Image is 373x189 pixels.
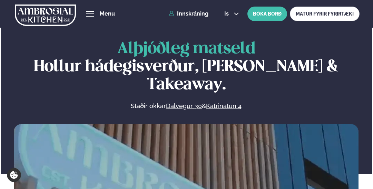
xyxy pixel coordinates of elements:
[247,7,287,21] button: BÓKA BORÐ
[117,41,255,57] span: Alþjóðleg matseld
[56,102,317,110] p: Staðir okkar &
[206,102,242,110] a: Katrinatun 4
[86,10,94,18] button: hamburger
[166,102,202,110] a: Dalvegur 30
[14,40,359,94] h1: Hollur hádegisverður, [PERSON_NAME] & Takeaway.
[7,168,21,182] a: Cookie settings
[224,11,231,17] span: is
[15,1,76,29] img: logo
[290,7,360,21] a: MATUR FYRIR FYRIRTÆKI
[169,11,208,17] a: Innskráning
[219,11,245,17] button: is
